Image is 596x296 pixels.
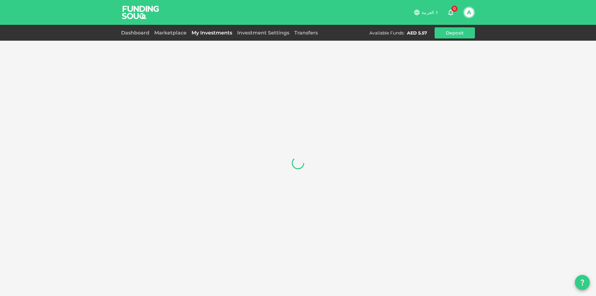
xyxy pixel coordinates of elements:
[369,30,404,36] div: Available Funds :
[121,30,152,36] a: Dashboard
[292,30,320,36] a: Transfers
[464,8,474,17] button: A
[189,30,235,36] a: My Investments
[445,6,457,19] button: 0
[152,30,189,36] a: Marketplace
[235,30,292,36] a: Investment Settings
[575,275,590,290] button: question
[422,10,434,15] span: العربية
[435,27,475,39] button: Deposit
[451,6,458,12] span: 0
[407,30,427,36] div: AED 5.57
